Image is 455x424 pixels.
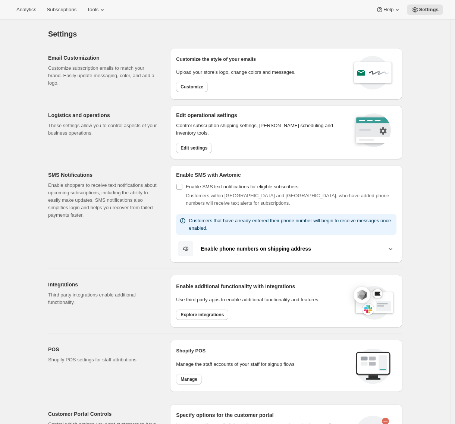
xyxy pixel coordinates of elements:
span: Help [383,7,393,13]
span: Settings [48,30,77,38]
button: Analytics [12,4,41,15]
p: Enable shoppers to receive text notifications about upcoming subscriptions, including the ability... [48,182,158,219]
p: Third party integrations enable additional functionality. [48,291,158,306]
button: Enable phone numbers on shipping address [176,241,396,257]
span: Manage [181,376,197,382]
h2: POS [48,346,158,353]
h2: Customer Portal Controls [48,410,158,418]
h2: Logistics and operations [48,112,158,119]
p: Control subscription shipping settings, [PERSON_NAME] scheduling and inventory tools. [176,122,343,137]
button: Settings [407,4,443,15]
span: Customers within [GEOGRAPHIC_DATA] and [GEOGRAPHIC_DATA], who have added phone numbers will recei... [186,193,389,206]
button: Edit settings [176,143,212,153]
h2: SMS Notifications [48,171,158,179]
b: Enable phone numbers on shipping address [201,246,311,252]
h2: Enable additional functionality with Integrations [176,283,346,290]
span: Edit settings [181,145,207,151]
button: Subscriptions [42,4,81,15]
h2: Enable SMS with Awtomic [176,171,396,179]
p: Customize the style of your emails [176,56,256,63]
button: Customize [176,82,208,92]
span: Settings [419,7,439,13]
p: These settings allow you to control aspects of your business operations. [48,122,158,137]
span: Enable SMS text notifications for eligible subscribers [186,184,298,189]
p: Customers that have already entered their phone number will begin to receive messages once enabled. [189,217,393,232]
h2: Integrations [48,281,158,288]
span: Analytics [16,7,36,13]
h2: Shopify POS [176,347,349,355]
p: Manage the staff accounts of your staff for signup flows [176,361,349,368]
h2: Edit operational settings [176,112,343,119]
span: Customize [181,84,203,90]
p: Customize subscription emails to match your brand. Easily update messaging, color, and add a logo. [48,65,158,87]
span: Subscriptions [47,7,76,13]
p: Upload your store’s logo, change colors and messages. [176,69,295,76]
h2: Email Customization [48,54,158,62]
button: Explore integrations [176,310,228,320]
p: Use third party apps to enable additional functionality and features. [176,296,346,304]
button: Manage [176,374,202,384]
span: Explore integrations [181,312,224,318]
span: Tools [87,7,98,13]
p: Shopify POS settings for staff attributions [48,356,158,364]
h2: Specify options for the customer portal [176,411,349,419]
button: Tools [82,4,110,15]
button: Help [371,4,405,15]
